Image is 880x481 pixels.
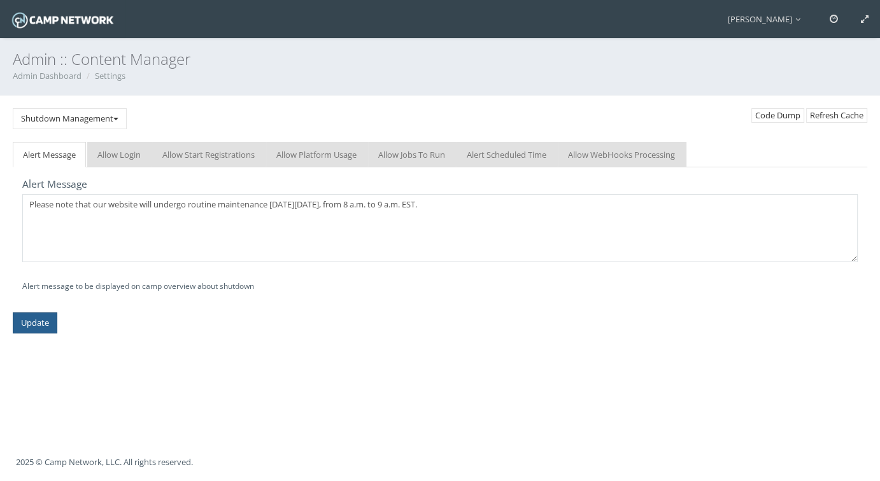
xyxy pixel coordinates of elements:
a: Allow Start Registrations [152,142,265,168]
label: Alert Message [22,177,87,191]
a: Allow WebHooks Processing [558,142,685,168]
img: Camp Network [10,9,116,31]
a: Allow Platform Usage [266,142,367,168]
span: [PERSON_NAME] [728,13,807,25]
input: Update [13,312,57,333]
a: Refresh Cache [806,108,867,123]
h3: Admin :: Content Manager [13,51,867,67]
a: Admin Dashboard [13,70,82,81]
button: Shutdown Management [13,108,127,129]
button: Code Dump [751,108,804,123]
a: Settings [95,70,125,81]
a: Allow Jobs To Run [368,142,455,168]
a: Alert Message [13,142,86,168]
p: 2025 © Camp Network, LLC. All rights reserved. [16,455,864,469]
a: Alert Scheduled Time [457,142,557,168]
a: Allow Login [87,142,151,168]
p: Alert message to be displayed on camp overview about shutdown [22,279,858,293]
